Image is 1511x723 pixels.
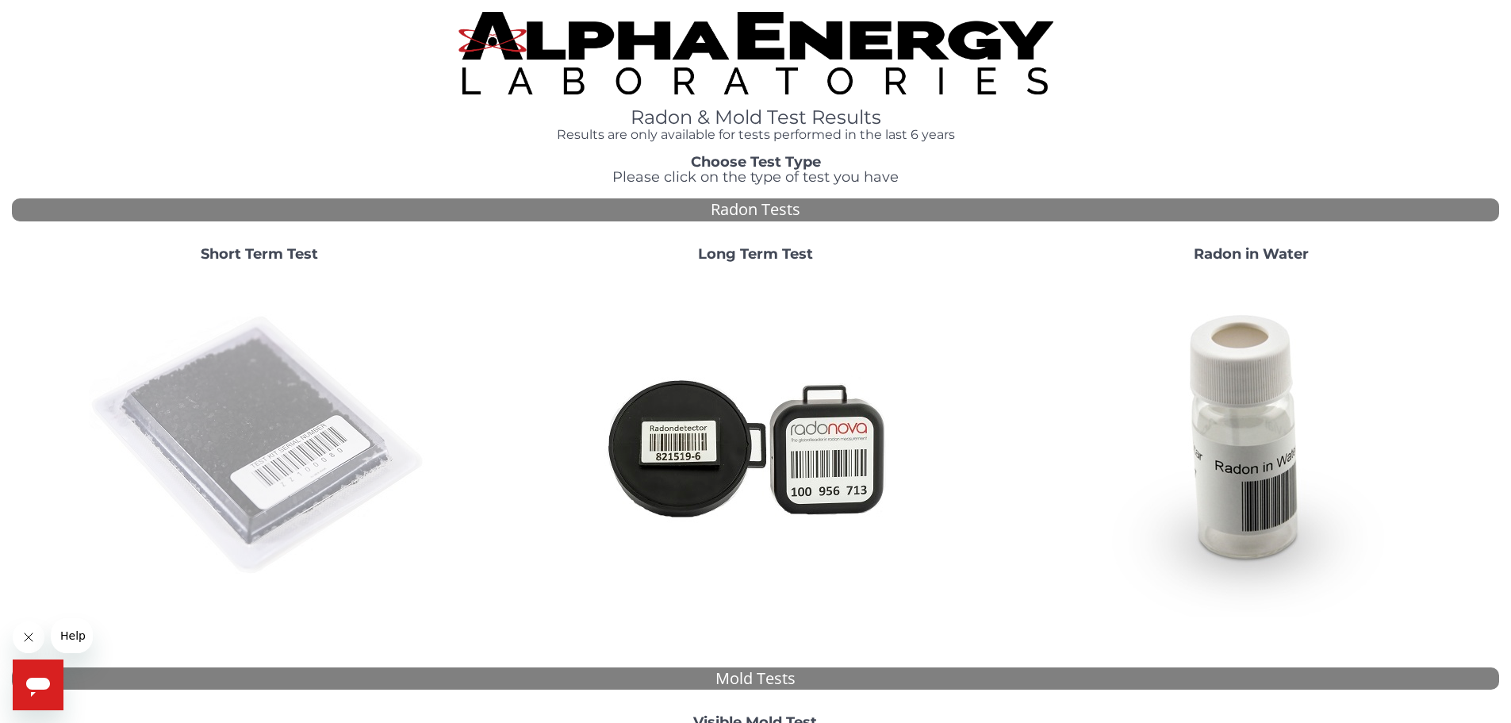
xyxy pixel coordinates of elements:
img: TightCrop.jpg [458,12,1053,94]
iframe: Close message [13,621,44,653]
img: ShortTerm.jpg [89,275,430,617]
strong: Choose Test Type [691,153,821,171]
span: Please click on the type of test you have [612,168,899,186]
img: RadoninWater.jpg [1080,275,1421,617]
strong: Radon in Water [1194,245,1309,263]
strong: Long Term Test [698,245,813,263]
div: Mold Tests [12,667,1499,690]
iframe: Button to launch messaging window [13,660,63,710]
div: Radon Tests [12,198,1499,221]
h1: Radon & Mold Test Results [458,107,1053,128]
iframe: Message from company [51,618,93,653]
h4: Results are only available for tests performed in the last 6 years [458,128,1053,142]
strong: Short Term Test [201,245,318,263]
img: Radtrak2vsRadtrak3.jpg [585,275,926,617]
